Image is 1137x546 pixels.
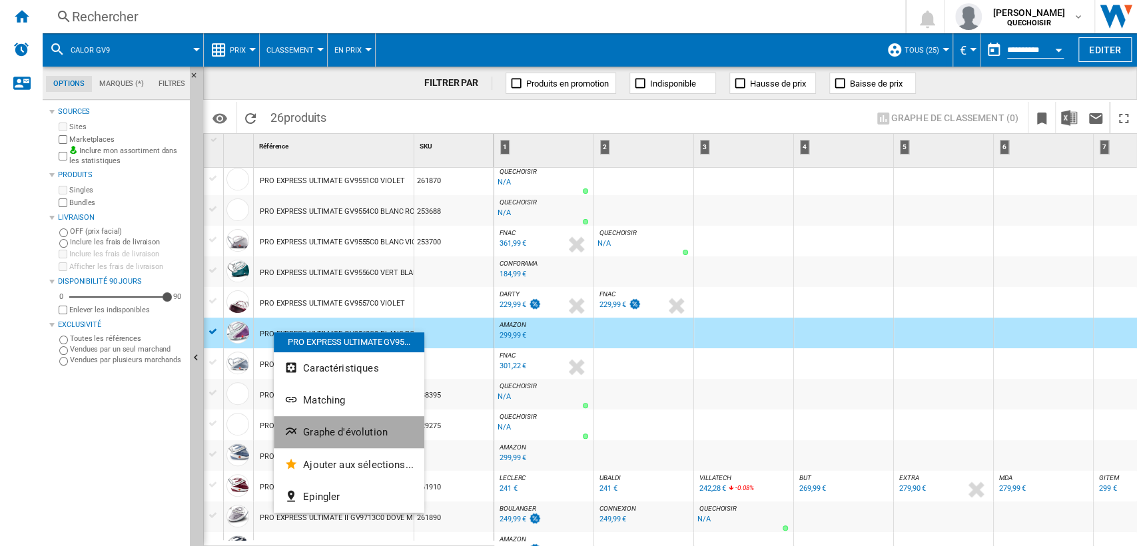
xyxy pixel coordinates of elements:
[274,352,424,384] button: Caractéristiques
[303,362,378,374] span: Caractéristiques
[274,449,424,481] button: Ajouter aux sélections...
[303,491,340,503] span: Epingler
[274,481,424,513] button: Epingler...
[274,416,424,448] button: Graphe d'évolution
[274,332,424,352] div: PRO EXPRESS ULTIMATE GV95...
[274,384,424,416] button: Matching
[303,394,345,406] span: Matching
[303,459,414,471] span: Ajouter aux sélections...
[303,426,388,438] span: Graphe d'évolution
